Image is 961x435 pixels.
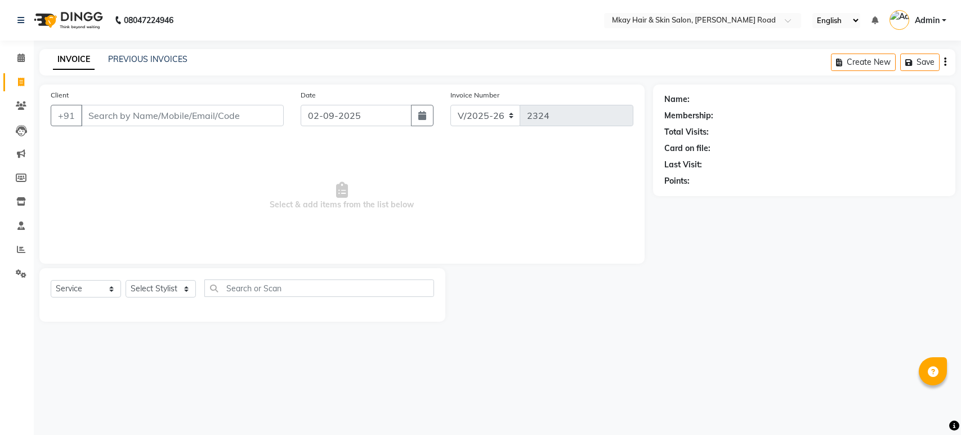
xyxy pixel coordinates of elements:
[890,10,909,30] img: Admin
[664,159,702,171] div: Last Visit:
[900,54,940,71] button: Save
[664,175,690,187] div: Points:
[914,390,950,424] iframe: chat widget
[664,126,709,138] div: Total Visits:
[53,50,95,70] a: INVOICE
[831,54,896,71] button: Create New
[204,279,434,297] input: Search or Scan
[51,140,633,252] span: Select & add items from the list below
[108,54,187,64] a: PREVIOUS INVOICES
[664,143,710,154] div: Card on file:
[664,110,713,122] div: Membership:
[81,105,284,126] input: Search by Name/Mobile/Email/Code
[51,90,69,100] label: Client
[51,105,82,126] button: +91
[124,5,173,36] b: 08047224946
[301,90,316,100] label: Date
[664,94,690,105] div: Name:
[29,5,106,36] img: logo
[915,15,940,26] span: Admin
[450,90,499,100] label: Invoice Number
